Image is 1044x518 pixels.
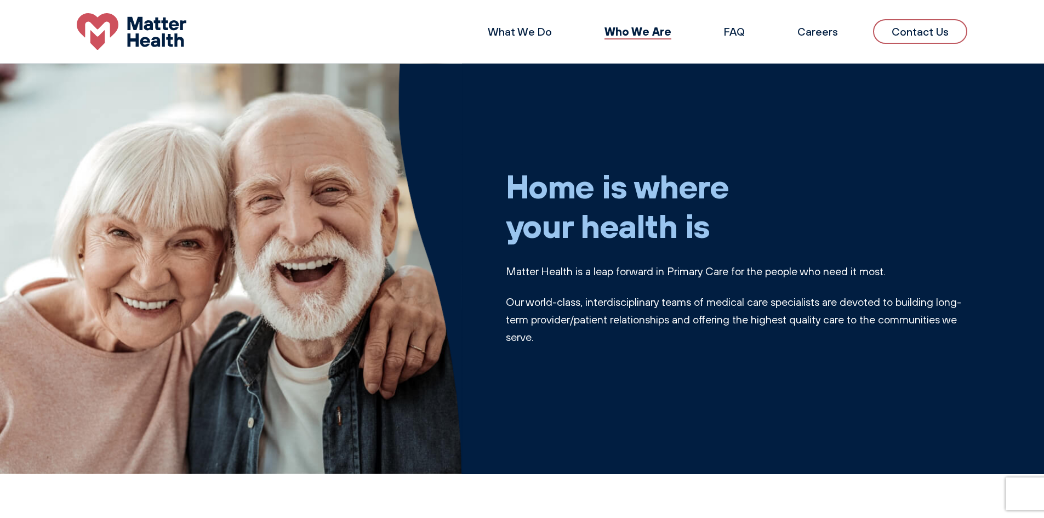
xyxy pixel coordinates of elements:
p: Our world-class, interdisciplinary teams of medical care specialists are devoted to building long... [506,293,968,346]
a: Careers [797,25,838,38]
a: Contact Us [873,19,967,44]
a: What We Do [488,25,552,38]
a: FAQ [724,25,745,38]
a: Who We Are [604,24,671,38]
p: Matter Health is a leap forward in Primary Care for the people who need it most. [506,263,968,280]
h1: Home is where your health is [506,166,968,245]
